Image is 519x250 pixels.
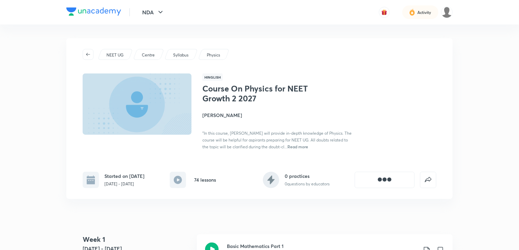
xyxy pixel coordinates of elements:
[106,52,123,58] p: NEET UG
[206,52,221,58] a: Physics
[285,181,330,187] p: 0 questions by educators
[441,6,453,18] img: VIVEK
[287,144,308,149] span: Read more
[202,131,352,149] span: "In this course, [PERSON_NAME] will provide in-depth knowledge of Physics. The course will be hel...
[83,234,191,245] h4: Week 1
[104,172,145,180] h6: Started on [DATE]
[355,172,415,188] button: [object Object]
[227,243,417,250] h3: Basic Mathematics Part 1
[141,52,156,58] a: Centre
[202,112,355,119] h4: [PERSON_NAME]
[105,52,125,58] a: NEET UG
[409,8,415,16] img: activity
[202,73,223,81] span: Hinglish
[138,5,169,19] button: NDA
[82,73,192,135] img: Thumbnail
[66,7,121,16] img: Company Logo
[172,52,190,58] a: Syllabus
[379,7,390,18] button: avatar
[381,9,387,15] img: avatar
[142,52,155,58] p: Centre
[104,181,145,187] p: [DATE] - [DATE]
[207,52,220,58] p: Physics
[202,84,314,103] h1: Course On Physics for NEET Growth 2 2027
[420,172,436,188] button: false
[285,172,330,180] h6: 0 practices
[66,7,121,17] a: Company Logo
[194,176,216,183] h6: 74 lessons
[173,52,188,58] p: Syllabus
